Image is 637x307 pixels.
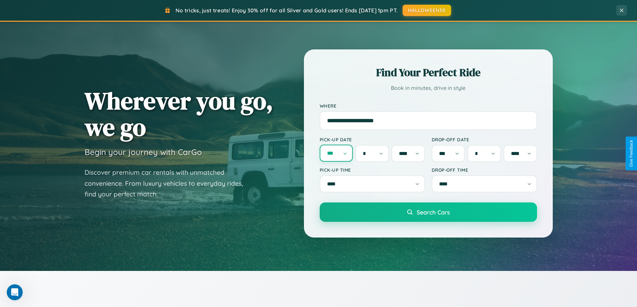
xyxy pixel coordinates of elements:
h1: Wherever you go, we go [85,88,273,140]
p: Book in minutes, drive in style [320,83,537,93]
iframe: Intercom live chat [7,284,23,300]
label: Pick-up Date [320,137,425,142]
h3: Begin your journey with CarGo [85,147,202,157]
span: No tricks, just treats! Enjoy 30% off for all Silver and Gold users! Ends [DATE] 1pm PT. [176,7,398,14]
button: Search Cars [320,202,537,222]
label: Pick-up Time [320,167,425,173]
label: Drop-off Date [432,137,537,142]
p: Discover premium car rentals with unmatched convenience. From luxury vehicles to everyday rides, ... [85,167,252,200]
div: Give Feedback [629,140,634,167]
span: Search Cars [417,208,450,216]
label: Drop-off Time [432,167,537,173]
button: HALLOWEEN30 [403,5,451,16]
h2: Find Your Perfect Ride [320,65,537,80]
label: Where [320,103,537,109]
